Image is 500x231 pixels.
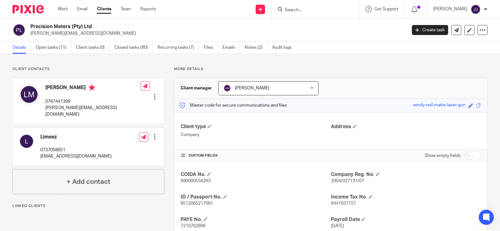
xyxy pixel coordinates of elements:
[40,153,112,159] p: [EMAIL_ADDRESS][DOMAIN_NAME]
[45,105,141,118] p: [PERSON_NAME][EMAIL_ADDRESS][DOMAIN_NAME]
[12,203,164,208] p: Linked clients
[12,67,164,72] p: Client contacts
[12,23,26,37] img: svg%3E
[331,216,481,223] h4: Payroll Date
[45,84,141,92] h4: [PERSON_NAME]
[58,6,68,12] a: Work
[114,42,153,54] a: Closed tasks (90)
[181,179,211,183] span: 990000556293
[67,177,110,187] h4: + Add contact
[413,102,465,109] div: windy-red-matte-laser-gun
[19,134,34,149] img: svg%3E
[45,98,141,105] p: 0767441399
[331,201,356,206] span: 9441837151
[77,6,87,12] a: Email
[245,42,267,54] a: Notes (2)
[223,84,231,92] img: svg%3E
[331,194,481,200] h4: Income Tax No.
[40,147,112,153] p: 0737058651
[76,42,110,54] a: Client tasks (0)
[12,5,44,13] img: Pixie
[36,42,71,54] a: Open tasks (11)
[331,171,481,178] h4: Company Reg. No.
[204,42,218,54] a: Files
[181,216,331,223] h4: PAYE No.
[284,8,340,13] input: Search
[181,224,206,228] span: 7210762896
[174,67,487,72] p: More details
[157,42,199,54] a: Recurring tasks (7)
[331,179,364,183] span: 2004/027131/07
[181,123,331,130] h4: Client type
[181,153,331,158] h4: CUSTOM FIELDS
[222,42,240,54] a: Emails
[235,86,269,90] span: [PERSON_NAME]
[89,84,95,91] i: Primary
[181,132,331,138] p: Company
[30,23,328,30] h2: Precision Meters (Pty) Ltd
[12,42,31,54] a: Details
[181,201,213,206] span: 8512065217081
[121,6,131,12] a: Team
[179,102,287,108] p: Master code for secure communications and files
[40,134,112,140] h4: Limeez
[425,153,461,159] label: Show empty fields
[30,30,402,37] p: [PERSON_NAME][EMAIL_ADDRESS][DOMAIN_NAME]
[181,85,212,91] h3: Client manager
[331,224,344,228] span: [DATE]
[181,194,331,200] h4: ID / Passport No.
[374,7,398,11] span: Get Support
[412,25,448,35] a: Create task
[140,6,156,12] a: Reports
[433,6,467,12] p: [PERSON_NAME]
[97,6,111,12] a: Clients
[181,171,331,178] h4: COIDA No.
[272,42,296,54] a: Audit logs
[19,84,39,104] img: svg%3E
[331,123,481,130] h4: Address
[471,4,481,14] img: svg%3E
